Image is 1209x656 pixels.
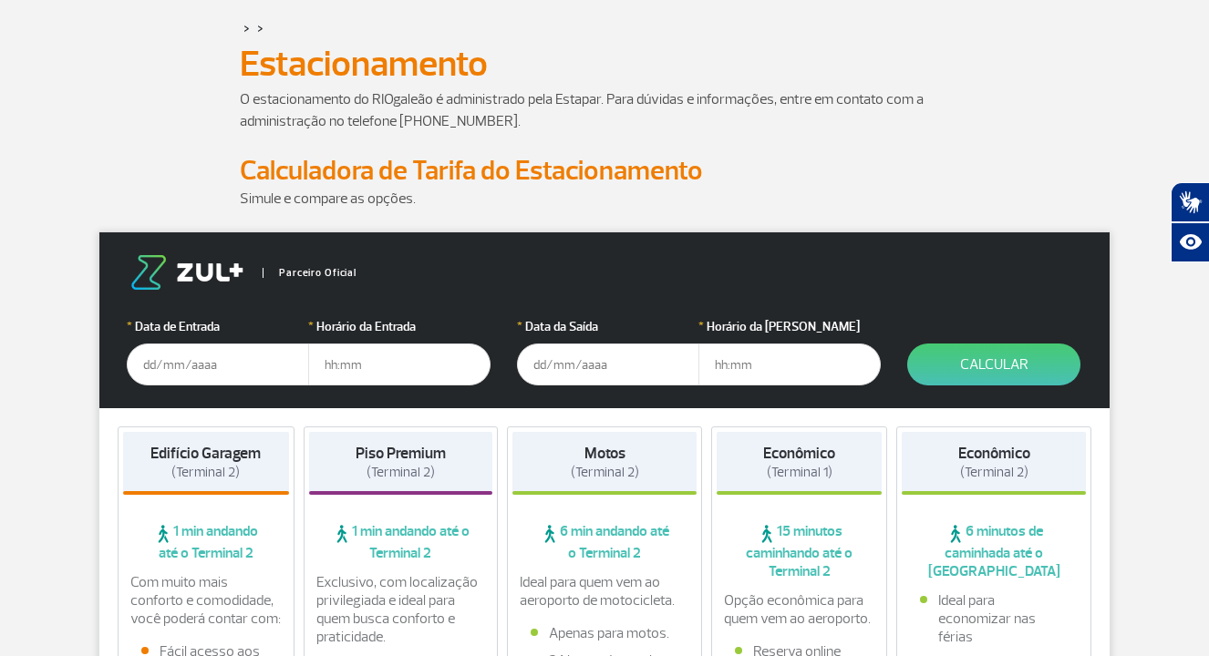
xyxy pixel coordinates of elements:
input: dd/mm/aaaa [127,343,309,385]
strong: Econômico [763,444,835,463]
strong: Edifício Garagem [150,444,261,463]
p: O estacionamento do RIOgaleão é administrado pela Estapar. Para dúvidas e informações, entre em c... [240,88,969,132]
input: hh:mm [308,343,491,385]
span: Parceiro Oficial [263,268,356,278]
strong: Motos [584,444,625,463]
span: (Terminal 2) [960,464,1028,481]
span: 6 min andando até o Terminal 2 [512,522,697,562]
label: Data da Saída [517,317,699,336]
strong: Econômico [958,444,1030,463]
h1: Estacionamento [240,48,969,79]
strong: Piso Premium [356,444,446,463]
li: Ideal para economizar nas férias [920,591,1068,646]
span: 6 minutos de caminhada até o [GEOGRAPHIC_DATA] [902,522,1086,580]
a: > [243,17,250,38]
button: Calcular [907,343,1080,385]
a: > [257,17,263,38]
span: (Terminal 2) [571,464,639,481]
p: Ideal para quem vem ao aeroporto de motocicleta. [520,573,689,610]
label: Horário da [PERSON_NAME] [698,317,881,336]
p: Com muito mais conforto e comodidade, você poderá contar com: [130,573,282,628]
input: hh:mm [698,343,881,385]
label: Horário da Entrada [308,317,491,336]
input: dd/mm/aaaa [517,343,699,385]
li: Apenas para motos. [531,624,678,642]
button: Abrir recursos assistivos. [1171,222,1209,262]
h2: Calculadora de Tarifa do Estacionamento [240,154,969,188]
p: Opção econômica para quem vem ao aeroporto. [724,591,875,628]
p: Exclusivo, com localização privilegiada e ideal para quem busca conforto e praticidade. [316,573,486,646]
span: 1 min andando até o Terminal 2 [123,522,289,562]
span: (Terminal 2) [367,464,435,481]
img: logo-zul.png [127,255,247,290]
span: (Terminal 1) [767,464,832,481]
label: Data de Entrada [127,317,309,336]
span: (Terminal 2) [171,464,240,481]
div: Plugin de acessibilidade da Hand Talk. [1171,182,1209,262]
span: 1 min andando até o Terminal 2 [309,522,493,562]
span: 15 minutos caminhando até o Terminal 2 [717,522,883,580]
button: Abrir tradutor de língua de sinais. [1171,182,1209,222]
p: Simule e compare as opções. [240,188,969,210]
